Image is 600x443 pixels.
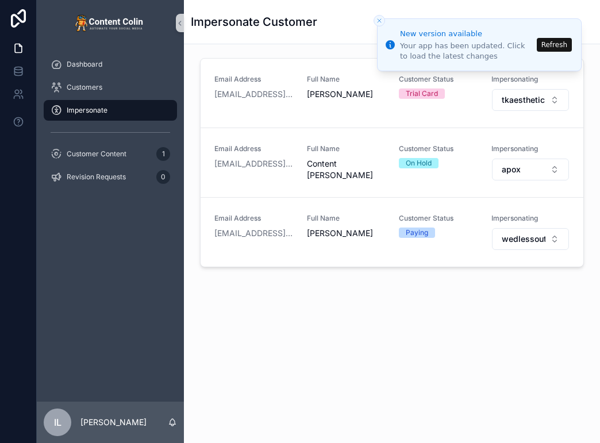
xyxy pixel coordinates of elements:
[491,144,570,153] span: Impersonating
[374,15,385,26] button: Close toast
[214,75,293,84] span: Email Address
[492,89,570,111] button: Select Button
[307,88,386,100] span: [PERSON_NAME]
[492,228,570,250] button: Select Button
[37,46,184,202] div: scrollable content
[67,172,126,182] span: Revision Requests
[214,228,293,239] a: [EMAIL_ADDRESS][DOMAIN_NAME]
[399,214,478,223] span: Customer Status
[214,144,293,153] span: Email Address
[502,233,546,245] span: wedlessoutlets
[191,14,317,30] h1: Impersonate Customer
[406,88,438,99] div: Trial Card
[502,164,521,175] span: apox
[44,167,177,187] a: Revision Requests0
[399,75,478,84] span: Customer Status
[67,60,102,69] span: Dashboard
[307,228,386,239] span: [PERSON_NAME]
[214,214,293,223] span: Email Address
[491,214,570,223] span: Impersonating
[214,158,293,170] a: [EMAIL_ADDRESS][DOMAIN_NAME]
[67,83,102,92] span: Customers
[406,228,428,238] div: Paying
[80,417,147,428] p: [PERSON_NAME]
[156,147,170,161] div: 1
[214,88,293,100] a: [EMAIL_ADDRESS][DOMAIN_NAME]
[492,159,570,180] button: Select Button
[44,144,177,164] a: Customer Content1
[44,54,177,75] a: Dashboard
[156,170,170,184] div: 0
[406,158,432,168] div: On Hold
[54,415,61,429] span: IL
[491,75,570,84] span: Impersonating
[307,75,386,84] span: Full Name
[307,144,386,153] span: Full Name
[307,214,386,223] span: Full Name
[400,28,533,40] div: New version available
[502,94,546,106] span: tkaesthetics
[537,38,572,52] button: Refresh
[399,144,478,153] span: Customer Status
[67,149,126,159] span: Customer Content
[400,41,533,61] div: Your app has been updated. Click to load the latest changes
[44,77,177,98] a: Customers
[307,158,386,181] span: Content [PERSON_NAME]
[67,106,107,115] span: Impersonate
[75,14,146,32] img: App logo
[44,100,177,121] a: Impersonate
